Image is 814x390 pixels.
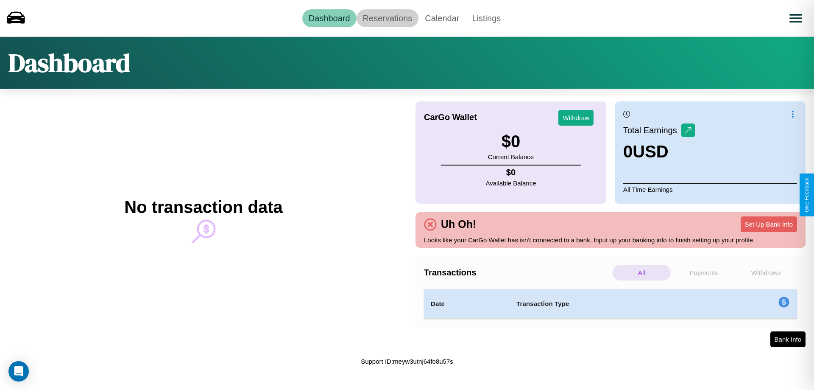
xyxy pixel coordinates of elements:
p: Withdraws [737,265,795,281]
h3: 0 USD [623,142,695,161]
p: Support ID: meyw3utnj64fo8u57s [361,356,453,367]
p: Payments [675,265,733,281]
p: Total Earnings [623,123,681,138]
p: Available Balance [486,177,536,189]
h4: Transactions [424,268,610,278]
a: Listings [466,9,507,27]
p: Current Balance [488,151,534,163]
button: Open menu [784,6,808,30]
h4: Date [431,299,503,309]
button: Withdraw [558,110,594,126]
div: Give Feedback [804,178,810,212]
a: Calendar [418,9,466,27]
table: simple table [424,289,797,319]
h3: $ 0 [488,132,534,151]
button: Set Up Bank Info [741,216,797,232]
h4: CarGo Wallet [424,112,477,122]
h4: Transaction Type [516,299,709,309]
div: Open Intercom Messenger [8,361,29,382]
p: All [613,265,671,281]
a: Dashboard [302,9,357,27]
h1: Dashboard [8,45,130,80]
button: Bank Info [770,331,806,347]
h2: No transaction data [124,198,282,217]
p: All Time Earnings [623,183,797,195]
h4: Uh Oh! [437,218,480,230]
h4: $ 0 [486,168,536,177]
p: Looks like your CarGo Wallet has isn't connected to a bank. Input up your banking info to finish ... [424,234,797,246]
a: Reservations [357,9,419,27]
